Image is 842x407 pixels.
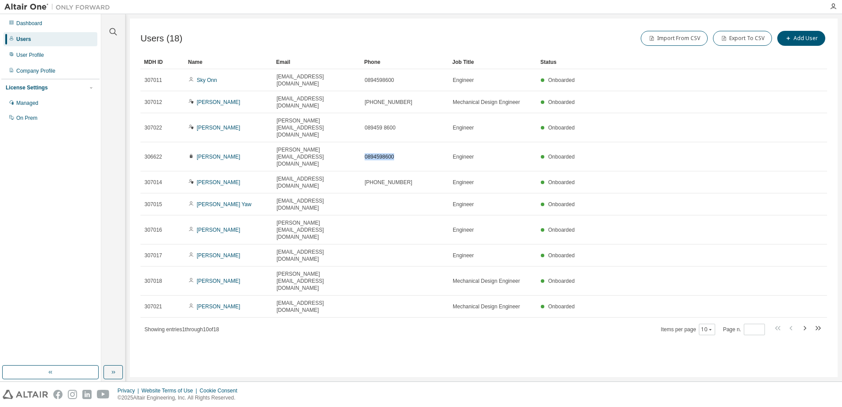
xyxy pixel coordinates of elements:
span: 089459 8600 [365,124,395,131]
a: [PERSON_NAME] [197,278,240,284]
span: Engineer [453,153,474,160]
button: Add User [777,31,825,46]
span: Mechanical Design Engineer [453,303,520,310]
a: Sky Onn [197,77,217,83]
a: [PERSON_NAME] [197,154,240,160]
span: 307016 [144,226,162,233]
span: [PHONE_NUMBER] [365,99,412,106]
img: instagram.svg [68,390,77,399]
div: Company Profile [16,67,55,74]
span: 307011 [144,77,162,84]
span: Mechanical Design Engineer [453,99,520,106]
button: 10 [701,326,713,333]
div: Status [540,55,781,69]
span: Onboarded [548,99,575,105]
span: Mechanical Design Engineer [453,277,520,285]
a: [PERSON_NAME] [197,227,240,233]
span: Page n. [723,324,765,335]
div: Dashboard [16,20,42,27]
span: Onboarded [548,154,575,160]
span: 307017 [144,252,162,259]
a: [PERSON_NAME] [197,303,240,310]
span: Onboarded [548,278,575,284]
span: 307022 [144,124,162,131]
span: Engineer [453,179,474,186]
span: 307015 [144,201,162,208]
a: [PERSON_NAME] [197,179,240,185]
img: linkedin.svg [82,390,92,399]
span: Onboarded [548,201,575,207]
span: [EMAIL_ADDRESS][DOMAIN_NAME] [277,197,357,211]
div: Managed [16,100,38,107]
img: facebook.svg [53,390,63,399]
span: [PERSON_NAME][EMAIL_ADDRESS][DOMAIN_NAME] [277,270,357,292]
div: Name [188,55,269,69]
span: 0894598600 [365,153,394,160]
div: Privacy [118,387,141,394]
span: Items per page [661,324,715,335]
span: Onboarded [548,179,575,185]
span: [EMAIL_ADDRESS][DOMAIN_NAME] [277,95,357,109]
a: [PERSON_NAME] [197,252,240,259]
span: Onboarded [548,125,575,131]
span: [PERSON_NAME][EMAIL_ADDRESS][DOMAIN_NAME] [277,117,357,138]
span: 307014 [144,179,162,186]
span: [PERSON_NAME][EMAIL_ADDRESS][DOMAIN_NAME] [277,146,357,167]
button: Import From CSV [641,31,708,46]
a: [PERSON_NAME] [197,99,240,105]
span: Engineer [453,201,474,208]
div: Website Terms of Use [141,387,199,394]
span: 306622 [144,153,162,160]
span: 307018 [144,277,162,285]
span: Users (18) [140,33,182,44]
span: [EMAIL_ADDRESS][DOMAIN_NAME] [277,175,357,189]
span: [EMAIL_ADDRESS][DOMAIN_NAME] [277,300,357,314]
div: Cookie Consent [199,387,242,394]
div: On Prem [16,115,37,122]
span: Onboarded [548,227,575,233]
a: [PERSON_NAME] Yaw [197,201,251,207]
span: [PHONE_NUMBER] [365,179,412,186]
span: 0894598600 [365,77,394,84]
span: Onboarded [548,303,575,310]
span: 307021 [144,303,162,310]
div: License Settings [6,84,48,91]
span: Engineer [453,77,474,84]
img: altair_logo.svg [3,390,48,399]
img: Altair One [4,3,114,11]
button: Export To CSV [713,31,772,46]
span: Engineer [453,226,474,233]
div: User Profile [16,52,44,59]
div: Users [16,36,31,43]
span: [EMAIL_ADDRESS][DOMAIN_NAME] [277,248,357,263]
span: Engineer [453,252,474,259]
div: MDH ID [144,55,181,69]
div: Email [276,55,357,69]
span: [EMAIL_ADDRESS][DOMAIN_NAME] [277,73,357,87]
span: Onboarded [548,252,575,259]
span: 307012 [144,99,162,106]
div: Job Title [452,55,533,69]
div: Phone [364,55,445,69]
p: © 2025 Altair Engineering, Inc. All Rights Reserved. [118,394,243,402]
span: Engineer [453,124,474,131]
img: youtube.svg [97,390,110,399]
span: Onboarded [548,77,575,83]
a: [PERSON_NAME] [197,125,240,131]
span: [PERSON_NAME][EMAIL_ADDRESS][DOMAIN_NAME] [277,219,357,240]
span: Showing entries 1 through 10 of 18 [144,326,219,333]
